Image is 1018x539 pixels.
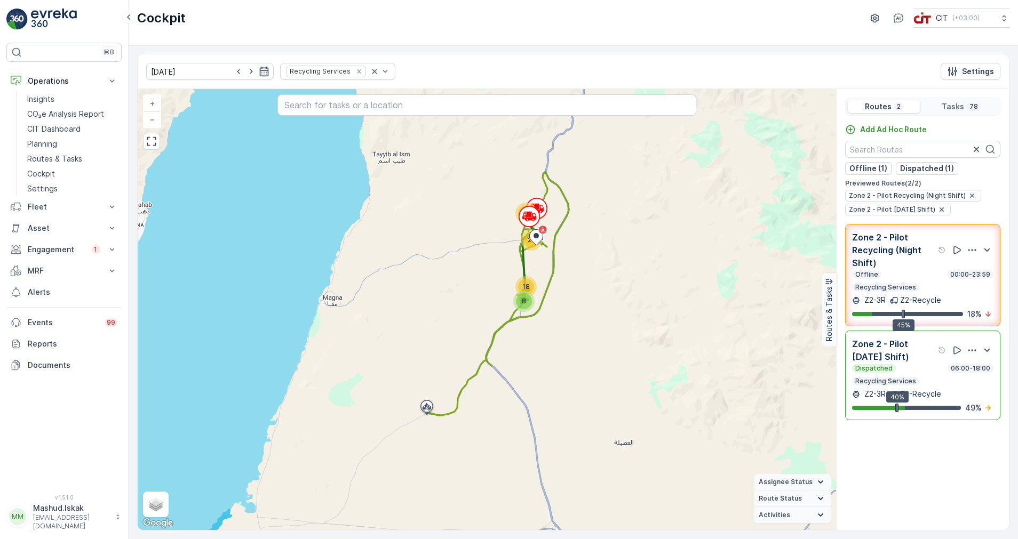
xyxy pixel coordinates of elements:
span: Activities [759,511,790,519]
a: Settings [23,181,122,196]
p: Recycling Services [854,377,917,385]
p: Planning [27,139,57,149]
button: Asset [6,218,122,239]
p: Tasks [942,101,964,112]
p: Insights [27,94,54,104]
span: − [150,115,155,124]
p: 06:00-18:00 [950,364,991,373]
p: 2 [896,102,902,111]
p: 99 [107,318,115,327]
div: Recycling Services [287,66,352,76]
p: Fleet [28,202,100,212]
p: Routes & Tasks [824,286,834,341]
span: Zone 2 - Pilot Recycling (Night Shift) [849,191,966,200]
summary: Route Status [754,490,831,507]
div: 26 [515,203,537,224]
p: Recycling Services [854,283,917,292]
p: 18 % [967,309,982,319]
a: Cockpit [23,166,122,181]
p: Routes & Tasks [27,154,82,164]
div: Remove Recycling Services [353,67,365,76]
a: Documents [6,355,122,376]
p: Asset [28,223,100,234]
p: Z2-Recycle [900,295,941,305]
p: 78 [968,102,979,111]
a: Insights [23,92,122,107]
a: Zoom In [144,95,160,111]
span: v 1.51.0 [6,494,122,501]
p: Z2-3R [862,389,886,399]
a: CO₂e Analysis Report [23,107,122,122]
p: Settings [962,66,994,77]
p: Routes [865,101,892,112]
p: CIT Dashboard [27,124,81,134]
p: Alerts [28,287,117,297]
img: cit-logo_pOk6rL0.png [913,12,932,24]
div: 8 [513,291,535,312]
p: Offline [854,270,879,279]
a: Zoom Out [144,111,160,127]
div: 40% [886,391,909,403]
input: dd/mm/yyyy [146,63,274,80]
p: Dispatched [854,364,894,373]
div: 45% [893,319,914,331]
p: Dispatched (1) [900,163,954,174]
a: Routes & Tasks [23,151,122,166]
button: Engagement1 [6,239,122,260]
div: Help Tooltip Icon [938,246,947,254]
div: 18 [515,276,537,297]
a: Open this area in Google Maps (opens a new window) [140,516,176,530]
p: Previewed Routes ( 2 / 2 ) [845,179,1000,188]
button: CIT(+03:00) [913,9,1009,28]
span: Route Status [759,494,802,503]
div: 24 [521,229,542,251]
p: MRF [28,266,100,276]
p: 49 % [965,403,982,413]
button: Fleet [6,196,122,218]
input: Search Routes [845,141,1000,158]
p: CO₂e Analysis Report [27,109,104,119]
summary: Activities [754,507,831,524]
p: Offline (1) [849,163,887,174]
p: Z2-Recycle [900,389,941,399]
img: logo_light-DOdMpM7g.png [31,9,77,30]
img: logo [6,9,28,30]
p: ⌘B [104,48,114,57]
p: Operations [28,76,100,86]
p: 1 [94,245,98,254]
p: [EMAIL_ADDRESS][DOMAIN_NAME] [33,513,110,530]
p: 00:00-23:59 [949,270,991,279]
a: Layers [144,493,168,516]
p: Z2-3R [862,295,886,305]
p: CIT [936,13,948,23]
span: 8 [522,297,526,305]
p: Add Ad Hoc Route [860,124,927,135]
a: Alerts [6,281,122,303]
a: Planning [23,136,122,151]
button: Operations [6,70,122,92]
span: + [150,99,155,108]
p: Zone 2 - Pilot Recycling (Night Shift) [852,231,936,269]
p: Documents [28,360,117,371]
p: Zone 2 - Pilot [DATE] Shift) [852,337,936,363]
a: Reports [6,333,122,355]
a: CIT Dashboard [23,122,122,136]
img: Google [140,516,176,530]
p: ( +03:00 ) [952,14,980,22]
input: Search for tasks or a location [277,94,696,116]
button: Dispatched (1) [896,162,958,175]
span: 18 [522,283,530,291]
summary: Assignee Status [754,474,831,490]
p: Cockpit [27,168,55,179]
button: Offline (1) [845,162,892,175]
span: 24 [528,236,536,244]
p: Mashud.Iskak [33,503,110,513]
a: Events99 [6,312,122,333]
div: Help Tooltip Icon [938,346,947,355]
a: Add Ad Hoc Route [845,124,927,135]
button: MMMashud.Iskak[EMAIL_ADDRESS][DOMAIN_NAME] [6,503,122,530]
p: Events [28,317,98,328]
div: MM [9,508,26,525]
p: Reports [28,339,117,349]
span: Assignee Status [759,478,813,486]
